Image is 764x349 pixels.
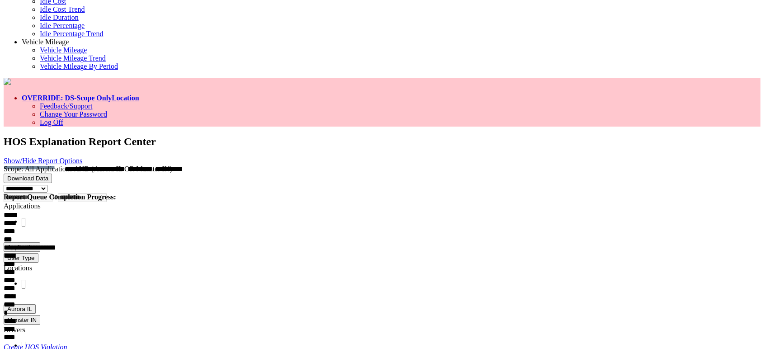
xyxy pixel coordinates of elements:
[4,315,40,325] button: Munster IN
[4,174,52,183] button: Download Data
[4,78,11,85] img: pepsilogo.png
[4,136,760,148] h2: HOS Explanation Report Center
[40,118,63,126] a: Log Off
[4,202,41,210] label: Applications
[4,165,172,173] span: Scope: All Applications AND (Aurora IL OR Munster IN)
[22,38,69,46] a: Vehicle Mileage
[4,242,40,252] button: Application
[40,22,85,29] a: Idle Percentage
[4,157,82,165] a: Show/Hide Report Options
[4,264,32,272] label: Locations
[40,62,118,70] a: Vehicle Mileage By Period
[40,54,106,62] a: Vehicle Mileage Trend
[22,94,139,102] a: OVERRIDE: DS-Scope OnlyLocation
[40,46,87,54] a: Vehicle Mileage
[40,110,107,118] a: Change Your Password
[4,304,36,314] button: Aurora IL
[40,5,85,13] a: Idle Cost Trend
[40,30,103,38] a: Idle Percentage Trend
[4,193,760,201] h4: Report Queue Completion Progress:
[40,14,79,21] a: Idle Duration
[40,102,92,110] a: Feedback/Support
[4,253,38,263] button: User Type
